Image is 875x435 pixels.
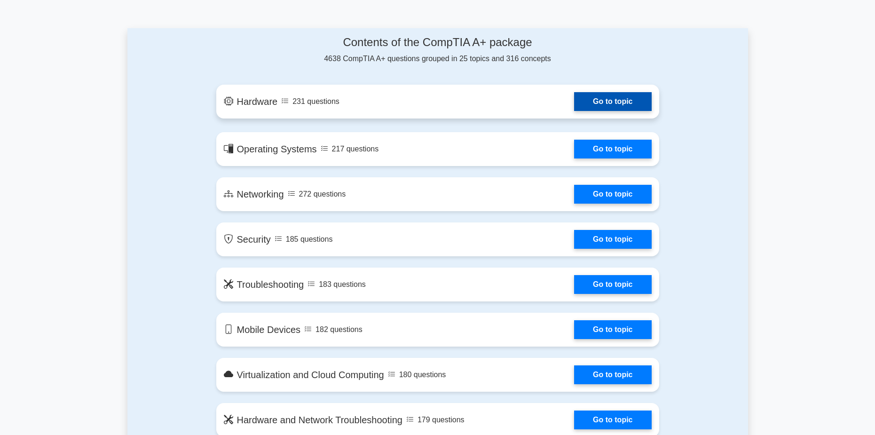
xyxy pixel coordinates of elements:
a: Go to topic [574,185,651,204]
a: Go to topic [574,275,651,294]
a: Go to topic [574,320,651,339]
a: Go to topic [574,92,651,111]
a: Go to topic [574,365,651,384]
h4: Contents of the CompTIA A+ package [216,36,659,49]
a: Go to topic [574,230,651,249]
div: 4638 CompTIA A+ questions grouped in 25 topics and 316 concepts [216,36,659,64]
a: Go to topic [574,411,651,429]
a: Go to topic [574,140,651,158]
